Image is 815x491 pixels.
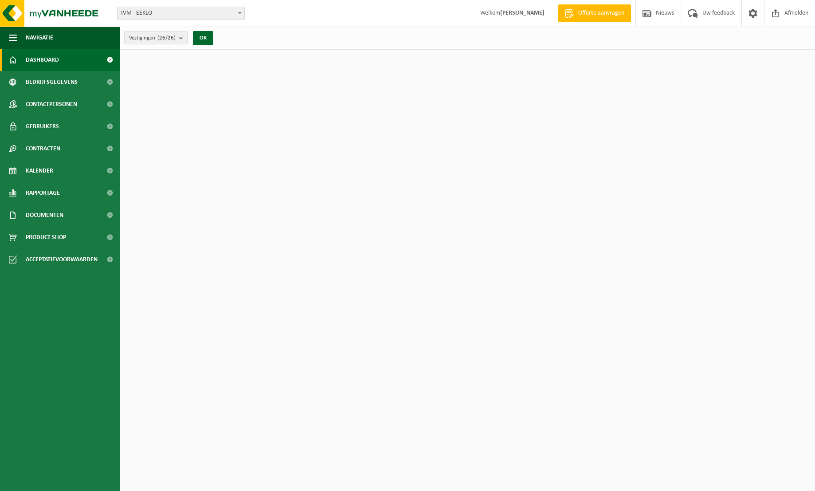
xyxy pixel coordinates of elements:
span: Dashboard [26,49,59,71]
span: Documenten [26,204,63,226]
strong: [PERSON_NAME] [500,10,545,16]
span: Bedrijfsgegevens [26,71,78,93]
span: IVM - EEKLO [118,7,244,20]
button: Vestigingen(26/26) [124,31,188,44]
span: IVM - EEKLO [117,7,245,20]
a: Offerte aanvragen [558,4,631,22]
span: Acceptatievoorwaarden [26,248,98,271]
span: Offerte aanvragen [576,9,627,18]
span: Contactpersonen [26,93,77,115]
span: Product Shop [26,226,66,248]
count: (26/26) [157,35,176,41]
span: Rapportage [26,182,60,204]
span: Gebruikers [26,115,59,137]
button: OK [193,31,213,45]
span: Vestigingen [129,31,176,45]
span: Kalender [26,160,53,182]
span: Navigatie [26,27,53,49]
span: Contracten [26,137,60,160]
